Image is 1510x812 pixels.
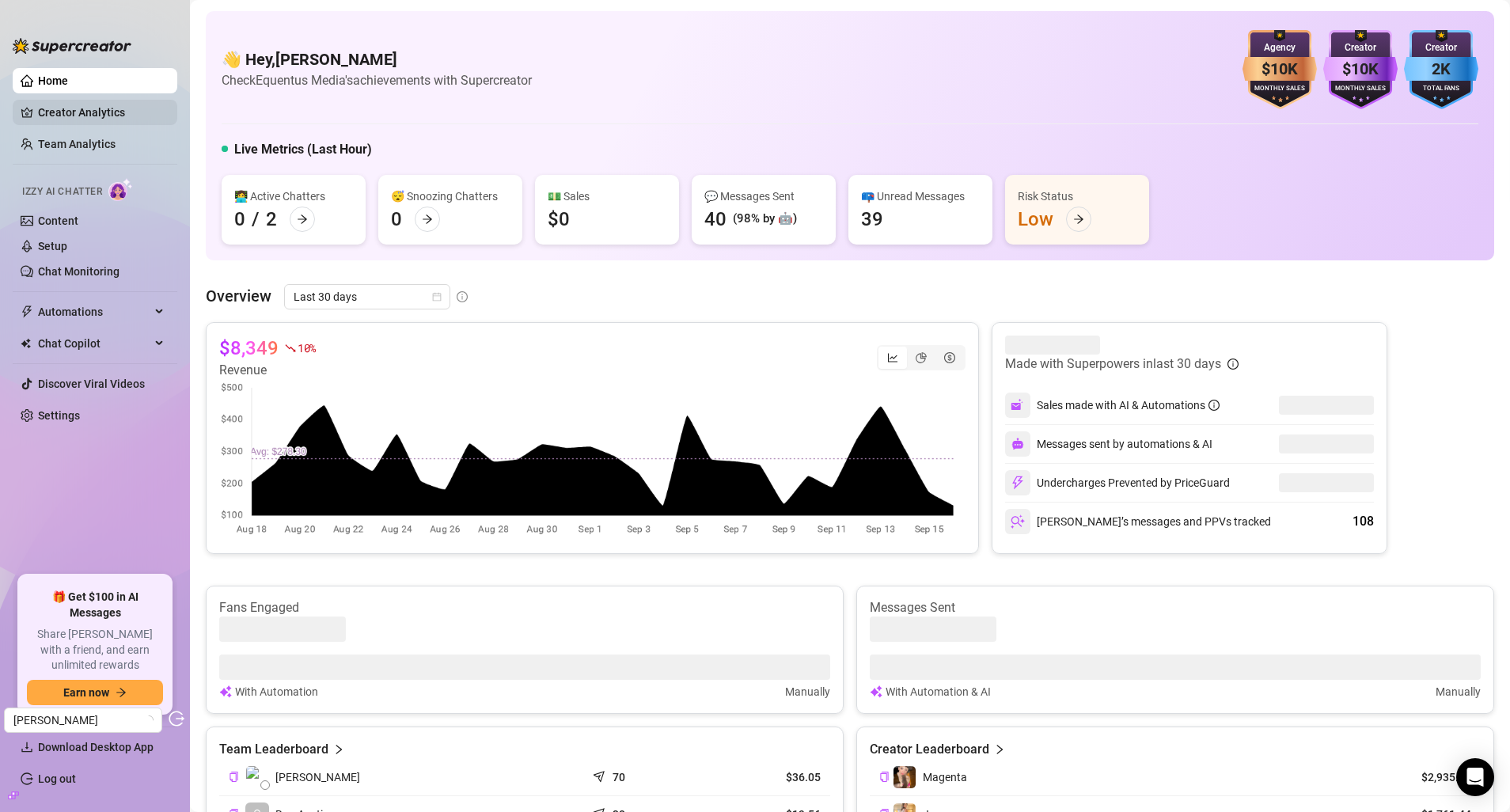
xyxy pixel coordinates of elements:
[870,740,989,759] article: Creator Leaderboard
[1404,84,1478,94] div: Total Fans
[1208,400,1220,411] span: info-circle
[870,599,1481,617] article: Messages Sent
[219,599,830,617] article: Fans Engaged
[457,291,468,302] span: info-circle
[219,683,232,700] img: svg%3e
[1243,57,1317,82] div: $10K
[63,686,109,699] span: Earn now
[994,740,1005,759] span: right
[391,188,510,205] div: 😴 Snoozing Chatters
[294,285,441,309] span: Last 30 days
[38,299,150,324] span: Automations
[27,590,163,620] span: 🎁 Get $100 in AI Messages
[1005,431,1212,457] div: Messages sent by automations & AI
[13,38,131,54] img: logo-BBDzfeDw.svg
[38,240,67,252] a: Setup
[1005,470,1230,495] div: Undercharges Prevented by PriceGuard
[1243,30,1317,109] img: bronze-badge-qSZam9Wu.svg
[38,772,76,785] a: Log out
[1005,509,1271,534] div: [PERSON_NAME]’s messages and PPVs tracked
[38,741,154,753] span: Download Desktop App
[38,74,68,87] a: Home
[1011,438,1024,450] img: svg%3e
[27,627,163,674] span: Share [PERSON_NAME] with a friend, and earn unlimited rewards
[285,343,296,354] span: fall
[422,214,433,225] span: arrow-right
[229,771,239,783] button: Copy Teammate ID
[1243,84,1317,94] div: Monthly Sales
[1456,758,1494,796] div: Open Intercom Messenger
[432,292,442,302] span: calendar
[944,352,955,363] span: dollar-circle
[861,188,980,205] div: 📪 Unread Messages
[27,680,163,705] button: Earn nowarrow-right
[893,766,916,788] img: Magenta
[219,361,316,380] article: Revenue
[21,338,31,349] img: Chat Copilot
[1436,683,1481,700] article: Manually
[275,768,360,786] span: [PERSON_NAME]
[266,207,277,232] div: 2
[8,790,19,801] span: build
[861,207,883,232] div: 39
[38,378,145,390] a: Discover Viral Videos
[1323,30,1398,109] img: purple-badge-B9DA21FR.svg
[108,178,133,201] img: AI Chatter
[219,336,279,361] article: $8,349
[1018,188,1136,205] div: Risk Status
[593,767,609,783] span: send
[235,683,318,700] article: With Automation
[1404,40,1478,55] div: Creator
[222,48,532,70] h4: 👋 Hey, [PERSON_NAME]
[1037,397,1220,414] div: Sales made with AI & Automations
[886,683,991,700] article: With Automation & AI
[142,714,154,726] span: loading
[1011,476,1025,490] img: svg%3e
[21,305,33,318] span: thunderbolt
[1404,57,1478,82] div: 2K
[38,138,116,150] a: Team Analytics
[548,188,666,205] div: 💵 Sales
[229,772,239,782] span: copy
[1227,359,1239,370] span: info-circle
[391,207,402,232] div: 0
[548,207,570,232] div: $0
[1011,514,1025,529] img: svg%3e
[887,352,898,363] span: line-chart
[38,265,120,278] a: Chat Monitoring
[298,340,316,355] span: 10 %
[1011,398,1025,412] img: svg%3e
[246,766,268,788] img: Trey Jarmond
[222,70,532,90] article: Check Equentus Media's achievements with Supercreator
[916,352,927,363] span: pie-chart
[13,708,153,732] span: Trey Jarmond
[38,214,78,227] a: Content
[219,740,328,759] article: Team Leaderboard
[704,207,727,232] div: 40
[1323,40,1398,55] div: Creator
[234,140,372,159] h5: Live Metrics (Last Hour)
[21,741,33,753] span: download
[870,683,882,700] img: svg%3e
[1323,84,1398,94] div: Monthly Sales
[879,771,890,783] button: Copy Creator ID
[1073,214,1084,225] span: arrow-right
[116,687,127,698] span: arrow-right
[613,769,625,785] article: 70
[1323,57,1398,82] div: $10K
[38,100,165,125] a: Creator Analytics
[877,345,966,370] div: segmented control
[1005,355,1221,374] article: Made with Superpowers in last 30 days
[1404,30,1478,109] img: blue-badge-DgoSNQY1.svg
[38,331,150,356] span: Chat Copilot
[704,188,823,205] div: 💬 Messages Sent
[333,740,344,759] span: right
[1353,512,1374,531] div: 108
[234,188,353,205] div: 👩‍💻 Active Chatters
[1399,769,1471,785] article: $2,935.33
[38,409,80,422] a: Settings
[1243,40,1317,55] div: Agency
[879,772,890,782] span: copy
[785,683,830,700] article: Manually
[234,207,245,232] div: 0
